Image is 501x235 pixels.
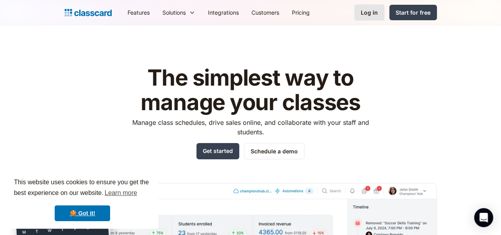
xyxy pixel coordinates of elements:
a: Customers [245,4,286,21]
div: Open Intercom Messenger [474,208,493,227]
h1: The simplest way to manage your classes [125,66,376,115]
a: dismiss cookie message [55,205,110,221]
a: Start for free [389,5,437,20]
a: Log in [354,4,385,21]
div: Solutions [162,8,186,17]
a: Get started [196,143,239,159]
a: Pricing [286,4,316,21]
a: Logo [65,7,112,18]
a: Schedule a demo [244,143,305,159]
p: Manage class schedules, drive sales online, and collaborate with your staff and students. [125,118,376,137]
div: Start for free [396,8,431,17]
div: Log in [361,8,378,17]
a: Features [121,4,156,21]
span: This website uses cookies to ensure you get the best experience on our website. [14,178,151,199]
div: Solutions [156,4,202,21]
div: cookieconsent [6,170,158,229]
a: Integrations [202,4,245,21]
a: learn more about cookies [103,187,138,199]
